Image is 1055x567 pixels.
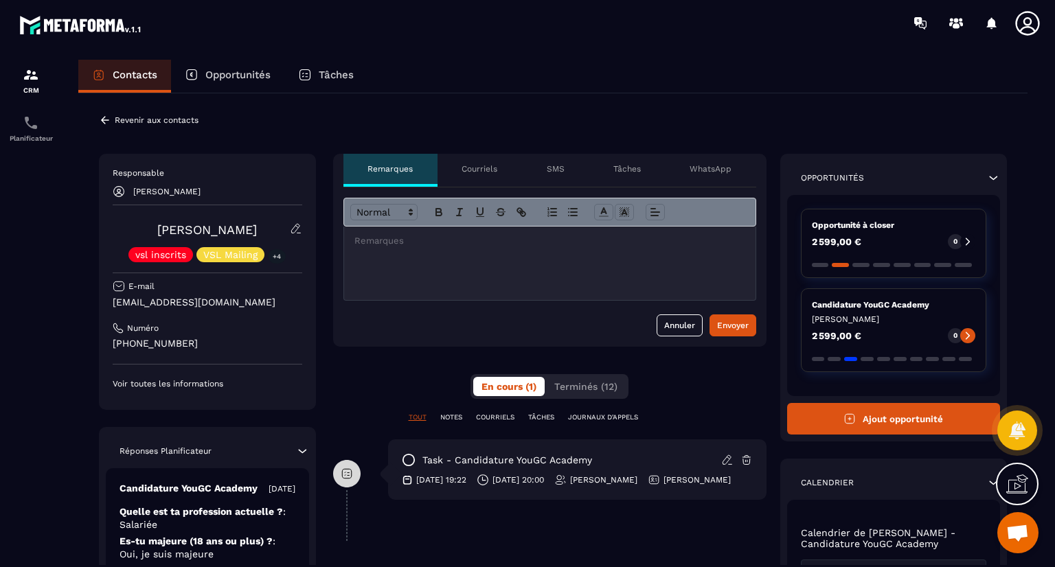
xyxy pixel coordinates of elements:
p: [PERSON_NAME] [663,474,731,485]
p: vsl inscrits [135,250,186,259]
p: TOUT [409,413,427,422]
p: JOURNAUX D'APPELS [568,413,638,422]
p: [DATE] 19:22 [416,474,466,485]
p: Quelle est ta profession actuelle ? [120,505,295,531]
span: Terminés (12) [554,381,617,392]
p: 0 [953,237,957,246]
p: Candidature YouGC Academy [812,299,976,310]
p: Opportunités [801,172,864,183]
span: En cours (1) [481,381,536,392]
p: Contacts [113,69,157,81]
p: Tâches [613,163,641,174]
a: [PERSON_NAME] [157,222,257,237]
button: Ajout opportunité [787,403,1001,435]
p: [DATE] [269,483,295,494]
p: Numéro [127,323,159,334]
p: TÂCHES [528,413,554,422]
p: Es-tu majeure (18 ans ou plus) ? [120,535,295,561]
p: Réponses Planificateur [120,445,212,456]
p: [EMAIL_ADDRESS][DOMAIN_NAME] [113,296,302,309]
img: scheduler [23,115,39,131]
p: Planificateur [3,135,58,142]
a: formationformationCRM [3,56,58,104]
p: COURRIELS [476,413,514,422]
button: Envoyer [710,314,756,336]
p: VSL Mailing [203,250,258,259]
p: Courriels [462,163,497,174]
p: Tâches [319,69,354,81]
p: [PERSON_NAME] [133,187,201,196]
p: 0 [953,331,957,340]
img: logo [19,12,143,37]
p: [PERSON_NAME] [570,474,637,485]
p: Remarques [367,163,413,174]
a: Ouvrir le chat [997,512,1039,553]
p: Revenir aux contacts [115,115,198,125]
p: [PERSON_NAME] [812,314,976,325]
p: 2 599,00 € [812,331,861,340]
button: Terminés (12) [546,377,626,396]
button: Annuler [657,314,703,336]
a: Contacts [78,60,171,93]
p: task - Candidature YouGC Academy [422,454,592,467]
a: schedulerschedulerPlanificateur [3,104,58,152]
p: Voir toutes les informations [113,378,302,389]
p: Calendrier de [PERSON_NAME] - Candidature YouGC Academy [801,527,987,549]
button: En cours (1) [473,377,545,396]
p: [DATE] 20:00 [492,474,544,485]
p: CRM [3,86,58,94]
p: E-mail [128,281,155,292]
img: formation [23,67,39,83]
p: Calendrier [801,477,854,488]
p: WhatsApp [690,163,731,174]
a: Opportunités [171,60,284,93]
p: Opportunités [205,69,271,81]
p: SMS [547,163,565,174]
a: Tâches [284,60,367,93]
p: +4 [268,249,286,264]
p: Responsable [113,167,302,178]
div: Envoyer [717,319,749,332]
p: Opportunité à closer [812,220,976,231]
p: NOTES [440,413,462,422]
p: 2 599,00 € [812,237,861,246]
p: [PHONE_NUMBER] [113,337,302,350]
p: Candidature YouGC Academy [120,482,258,495]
